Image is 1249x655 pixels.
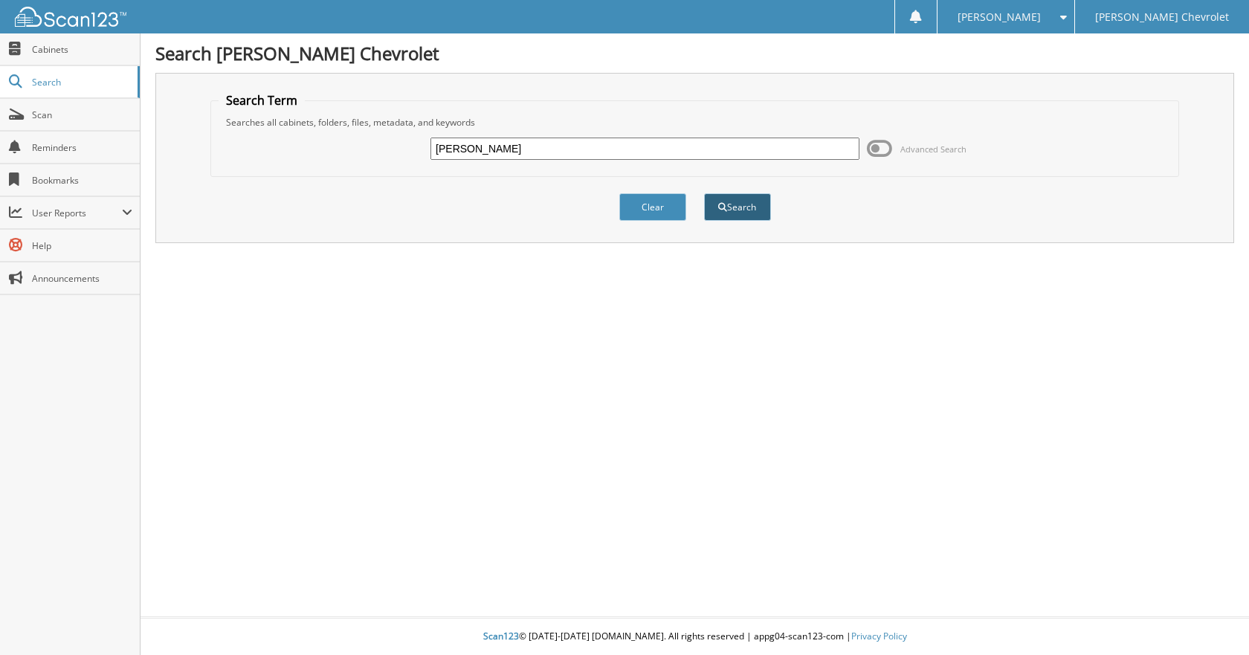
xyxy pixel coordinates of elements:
[141,619,1249,655] div: © [DATE]-[DATE] [DOMAIN_NAME]. All rights reserved | appg04-scan123-com |
[32,141,132,154] span: Reminders
[32,43,132,56] span: Cabinets
[619,193,686,221] button: Clear
[32,76,130,88] span: Search
[1095,13,1229,22] span: [PERSON_NAME] Chevrolet
[958,13,1041,22] span: [PERSON_NAME]
[704,193,771,221] button: Search
[900,143,966,155] span: Advanced Search
[219,92,305,109] legend: Search Term
[32,174,132,187] span: Bookmarks
[32,109,132,121] span: Scan
[219,116,1172,129] div: Searches all cabinets, folders, files, metadata, and keywords
[15,7,126,27] img: scan123-logo-white.svg
[32,207,122,219] span: User Reports
[1175,584,1249,655] iframe: Chat Widget
[851,630,907,642] a: Privacy Policy
[483,630,519,642] span: Scan123
[32,239,132,252] span: Help
[32,272,132,285] span: Announcements
[155,41,1234,65] h1: Search [PERSON_NAME] Chevrolet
